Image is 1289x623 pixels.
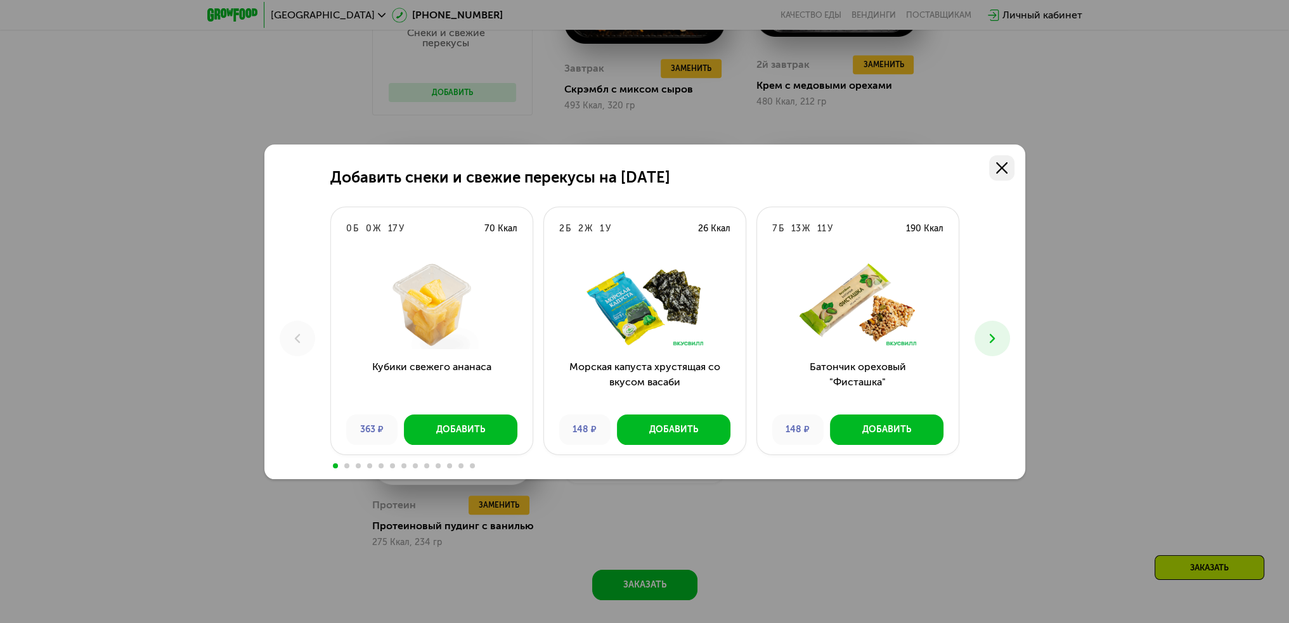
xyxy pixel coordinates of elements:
[862,423,911,436] div: Добавить
[578,222,583,235] div: 2
[436,423,485,436] div: Добавить
[331,359,533,405] h3: Кубики свежего ананаса
[600,222,604,235] div: 1
[566,222,571,235] div: Б
[341,260,522,349] img: Кубики свежего ананаса
[404,414,517,445] button: Добавить
[906,222,943,235] div: 190 Ккал
[802,222,810,235] div: Ж
[330,169,670,186] h2: Добавить снеки и свежие перекусы на [DATE]
[484,222,517,235] div: 70 Ккал
[772,222,777,235] div: 7
[559,414,611,445] div: 148 ₽
[757,359,959,405] h3: Батончик ореховый "Фисташка"
[544,359,746,405] h3: Морская капуста хрустящая со вкусом васаби
[399,222,404,235] div: У
[585,222,592,235] div: Ж
[353,222,358,235] div: Б
[388,222,398,235] div: 17
[830,414,943,445] button: Добавить
[767,260,949,349] img: Батончик ореховый "Фисташка"
[817,222,826,235] div: 11
[606,222,611,235] div: У
[617,414,730,445] button: Добавить
[698,222,730,235] div: 26 Ккал
[366,222,372,235] div: 0
[346,222,352,235] div: 0
[791,222,801,235] div: 13
[779,222,784,235] div: Б
[772,414,824,445] div: 148 ₽
[649,423,698,436] div: Добавить
[346,414,398,445] div: 363 ₽
[827,222,832,235] div: У
[559,222,564,235] div: 2
[554,260,735,349] img: Морская капуста хрустящая со вкусом васаби
[373,222,380,235] div: Ж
